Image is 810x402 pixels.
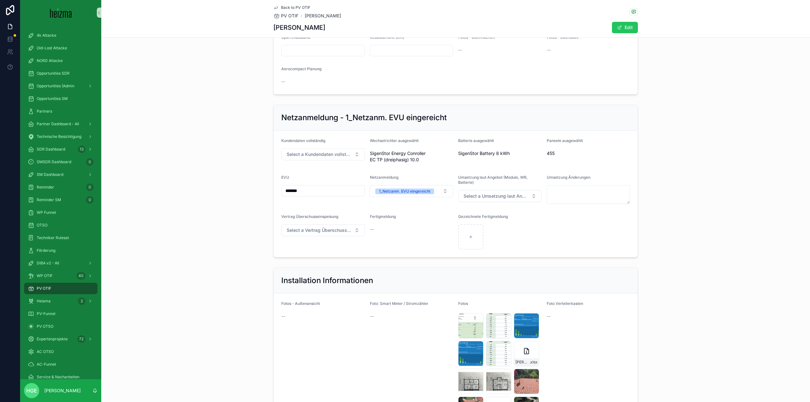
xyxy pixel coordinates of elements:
[464,193,529,199] span: Select a Umsetzung laut Angebot (Module, WR, Batterie)
[37,223,47,228] span: OTSO
[37,134,81,139] span: Technische Besichtigung
[20,25,101,379] div: scrollable content
[86,183,94,191] div: 0
[370,226,374,232] span: --
[24,42,97,54] a: Old-Lost Attacke
[37,248,55,253] span: Förderung
[287,227,352,233] span: Select a Vertrag Überschusseinspeisung
[281,214,338,219] span: Vertrag Überschusseinspeisung
[24,144,97,155] a: SDR Dashboard13
[37,109,52,114] span: Partners
[37,374,79,380] span: Service & Nacharbeiten
[281,78,285,85] span: --
[24,68,97,79] a: Opportunities SDR
[458,301,468,306] span: Fotos
[370,214,396,219] span: Fertigmeldung
[24,118,97,130] a: Partner Dashboard - All
[281,138,325,143] span: Kundendaten vollständig
[24,245,97,256] a: Förderung
[24,182,97,193] a: Reminder0
[37,71,70,76] span: Opportunities SDR
[458,150,542,157] span: SigenStor Battery 8 kWh
[287,151,352,158] span: Select a Kundendaten vollständig
[37,273,53,278] span: WP OTIF
[37,324,53,329] span: PV OTSO
[281,275,373,286] h2: Installation Informationen
[24,30,97,41] a: 4k Attacke
[37,147,65,152] span: SDR Dashboard
[24,295,97,307] a: Heiama2
[370,301,428,306] span: Foto: Smart Meter / Stromzähler
[281,5,310,10] span: Back to PV OTIF
[24,321,97,332] a: PV OTSO
[547,313,551,319] span: --
[77,272,85,280] div: 40
[273,23,325,32] h1: [PERSON_NAME]
[305,13,341,19] a: [PERSON_NAME]
[24,80,97,92] a: Opportunities (Admin
[37,261,59,266] span: DiBA v2 - All
[458,138,494,143] span: Batterie ausgewählt
[37,46,67,51] span: Old-Lost Attacke
[379,189,430,194] div: 1_Netzanm. EVU eingereicht
[273,5,310,10] a: Back to PV OTIF
[370,185,453,197] button: Select Button
[24,106,97,117] a: Partners
[24,169,97,180] a: SM Dashboard
[515,360,529,365] span: [PERSON_NAME]---Stromverbrauch---Photovoltaik-Sim
[37,58,63,63] span: NORD Attacke
[24,207,97,218] a: WP Funnel
[547,175,590,180] span: Umsetzung Änderungen
[547,301,583,306] span: Foto Verteilerkasten
[24,308,97,319] a: PV-Funnel
[37,185,54,190] span: Reminder
[24,270,97,281] a: WP OTIF40
[24,232,97,244] a: Techniker Ruleset
[24,359,97,370] a: AC-Funnel
[370,175,398,180] span: Netzanmeldung
[24,194,97,206] a: Reminder SM0
[37,362,56,367] span: AC-Funnel
[24,93,97,104] a: Opportunities SM
[50,8,72,18] img: App logo
[281,301,320,306] span: Fotos - Außenansicht
[281,224,365,236] button: Select Button
[24,283,97,294] a: PV OTIF
[37,311,55,316] span: PV-Funnel
[78,145,85,153] div: 13
[370,313,374,319] span: --
[281,175,289,180] span: EVU
[24,371,97,383] a: Service & Nacharbeiten
[458,190,542,202] button: Select Button
[86,158,94,166] div: 0
[26,387,37,394] span: HGE
[37,83,74,89] span: Opportunities (Admin
[37,197,61,202] span: Reminder SM
[37,172,63,177] span: SM Dashboard
[529,360,538,365] span: .xlsx
[37,159,71,164] span: SMSDR Dashboard
[24,55,97,66] a: NORD Attacke
[612,22,638,33] button: Edit
[24,156,97,168] a: SMSDR Dashboard0
[37,349,54,354] span: AC OTSO
[24,346,97,357] a: AC OTSO
[458,47,462,53] span: --
[458,214,508,219] span: Gezeichnete Fertigmeldung
[458,175,528,185] span: Umsetzung laut Angebot (Module, WR, Batterie)
[37,235,69,240] span: Techniker Ruleset
[37,286,51,291] span: PV OTIF
[273,13,298,19] a: PV OTIF
[281,66,321,71] span: Aerocompact Planung
[24,333,97,345] a: Expertenprojekte72
[24,257,97,269] a: DiBA v2 - All
[37,299,51,304] span: Heiama
[281,313,285,319] span: --
[37,210,56,215] span: WP Funnel
[44,387,81,394] p: [PERSON_NAME]
[370,150,453,163] span: SigenStor Energy Conroller EC TP (dreiphasig) 10.0
[37,121,79,127] span: Partner Dashboard - All
[78,297,85,305] div: 2
[547,138,583,143] span: Paneele ausgewählt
